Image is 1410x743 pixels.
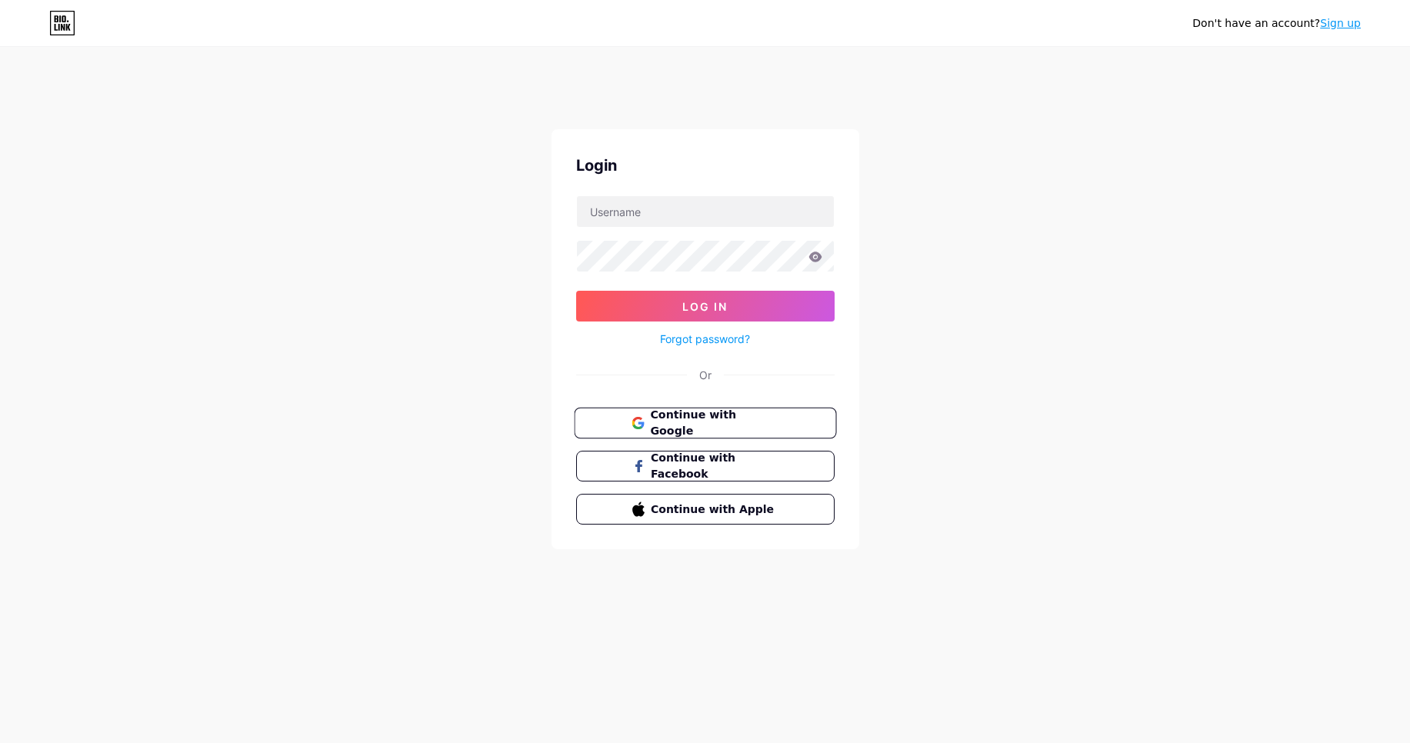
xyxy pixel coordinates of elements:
[660,331,750,347] a: Forgot password?
[1320,17,1361,29] a: Sign up
[577,196,834,227] input: Username
[682,300,728,313] span: Log In
[1192,15,1361,32] div: Don't have an account?
[650,407,778,440] span: Continue with Google
[699,367,712,383] div: Or
[576,408,835,438] a: Continue with Google
[651,450,778,482] span: Continue with Facebook
[576,154,835,177] div: Login
[576,494,835,525] button: Continue with Apple
[576,451,835,481] button: Continue with Facebook
[651,501,778,518] span: Continue with Apple
[576,291,835,322] button: Log In
[574,408,836,439] button: Continue with Google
